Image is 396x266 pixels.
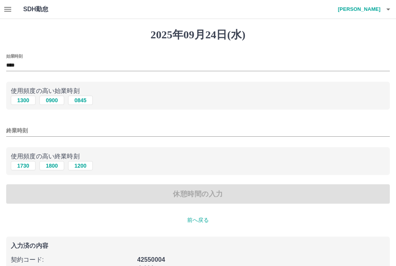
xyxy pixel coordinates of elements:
[137,256,165,263] b: 42550004
[11,152,385,161] p: 使用頻度の高い終業時刻
[68,161,93,170] button: 1200
[11,243,385,249] p: 入力済の内容
[11,161,36,170] button: 1730
[6,28,390,41] h1: 2025年09月24日(水)
[6,216,390,224] p: 前へ戻る
[11,86,385,96] p: 使用頻度の高い始業時刻
[6,53,22,59] label: 始業時刻
[11,96,36,105] button: 1300
[39,96,64,105] button: 0900
[39,161,64,170] button: 1800
[68,96,93,105] button: 0845
[11,255,133,264] p: 契約コード :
